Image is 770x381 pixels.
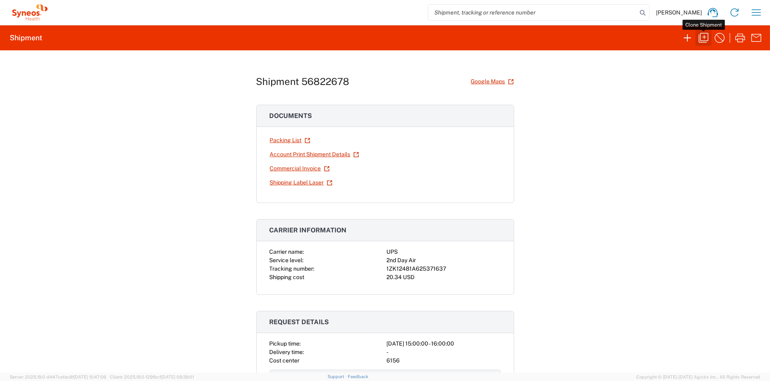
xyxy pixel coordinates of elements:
a: Support [328,374,348,379]
a: Commercial Invoice [270,162,330,176]
a: Feedback [348,374,368,379]
a: Shipping Label Laser [270,176,333,190]
span: Client: 2025.19.0-129fbcf [110,375,194,379]
span: Shipping cost [270,274,305,280]
div: [DATE] 15:00:00 - 16:00:00 [387,340,501,348]
span: Carrier information [270,226,347,234]
a: Account Print Shipment Details [270,147,359,162]
span: Tracking number: [270,265,315,272]
span: [DATE] 09:39:01 [161,375,194,379]
span: Copyright © [DATE]-[DATE] Agistix Inc., All Rights Reserved [636,373,760,381]
span: Documents [270,112,312,120]
div: 20.34 USD [387,273,501,282]
div: UPS [387,248,501,256]
span: Carrier name: [270,248,304,255]
span: Server: 2025.19.0-d447cefac8f [10,375,106,379]
h2: Shipment [10,33,42,43]
a: Google Maps [471,75,514,89]
span: [DATE] 10:47:06 [74,375,106,379]
span: Cost center [270,357,300,364]
input: Shipment, tracking or reference number [428,5,637,20]
div: 1ZK12481A625371637 [387,265,501,273]
span: Delivery time: [270,349,304,355]
span: [PERSON_NAME] [656,9,702,16]
span: Service level: [270,257,304,263]
div: - [387,348,501,356]
h1: Shipment 56822678 [256,76,350,87]
div: 2nd Day Air [387,256,501,265]
span: Request details [270,318,329,326]
span: Pickup time: [270,340,301,347]
div: 6156 [387,356,501,365]
a: Packing List [270,133,311,147]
